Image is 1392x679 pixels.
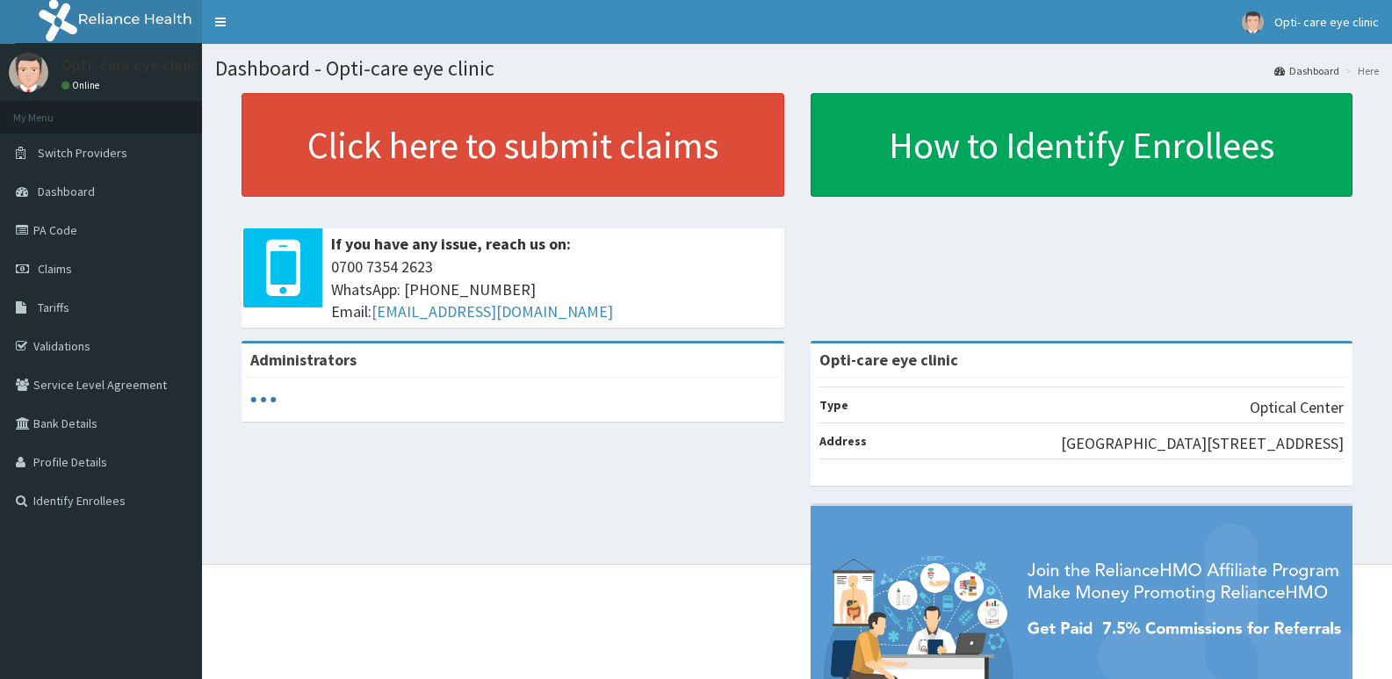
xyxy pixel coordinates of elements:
[242,93,784,197] a: Click here to submit claims
[250,350,357,370] b: Administrators
[819,397,848,413] b: Type
[331,234,571,254] b: If you have any issue, reach us on:
[38,145,127,161] span: Switch Providers
[371,301,613,321] a: [EMAIL_ADDRESS][DOMAIN_NAME]
[38,261,72,277] span: Claims
[38,300,69,315] span: Tariffs
[250,386,277,413] svg: audio-loading
[38,184,95,199] span: Dashboard
[61,57,198,73] p: Opti- care eye clinic
[1274,63,1339,78] a: Dashboard
[215,57,1379,80] h1: Dashboard - Opti-care eye clinic
[9,53,48,92] img: User Image
[1242,11,1264,33] img: User Image
[1274,14,1379,30] span: Opti- care eye clinic
[331,256,775,323] span: 0700 7354 2623 WhatsApp: [PHONE_NUMBER] Email:
[1061,432,1344,455] p: [GEOGRAPHIC_DATA][STREET_ADDRESS]
[61,79,104,91] a: Online
[1341,63,1379,78] li: Here
[819,433,867,449] b: Address
[819,350,958,370] strong: Opti-care eye clinic
[1250,396,1344,419] p: Optical Center
[811,93,1353,197] a: How to Identify Enrollees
